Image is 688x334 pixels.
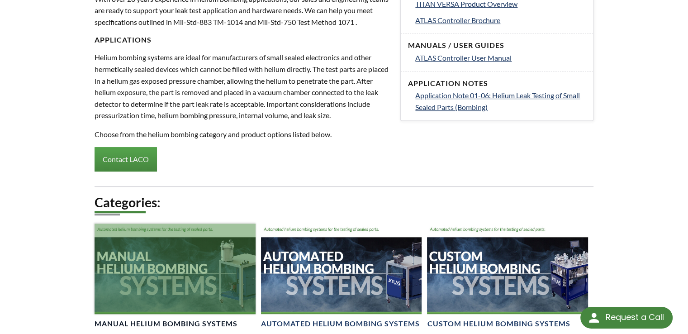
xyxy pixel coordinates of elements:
[95,129,390,140] p: Choose from the helium bombing category and product options listed below.
[415,90,586,113] a: Application Note 01-06: Helium Leak Testing of Small Sealed Parts (Bombing)
[95,35,390,45] h4: Applications
[415,14,586,26] a: ATLAS Controller Brochure
[95,147,157,172] a: Contact LACO
[261,319,420,329] h4: Automated Helium Bombing Systems
[580,307,673,329] div: Request a Call
[95,194,594,211] h2: Categories:
[587,310,601,325] img: round button
[408,79,586,88] h4: Application Notes
[95,52,390,121] p: Helium bombing systems are ideal for manufacturers of small sealed electronics and other hermetic...
[95,319,237,329] h4: Manual Helium Bombing Systems
[605,307,664,328] div: Request a Call
[427,319,570,329] h4: Custom Helium Bombing Systems
[415,91,580,111] span: Application Note 01-06: Helium Leak Testing of Small Sealed Parts (Bombing)
[415,52,586,64] a: ATLAS Controller User Manual
[261,224,422,329] a: Automated Helium Bombing Systems BannerAutomated Helium Bombing Systems
[415,16,500,24] span: ATLAS Controller Brochure
[427,224,588,329] a: Custom Helium Bombing Chambers BannerCustom Helium Bombing Systems
[408,41,586,50] h4: Manuals / User Guides
[95,224,256,329] a: Manual Helium Bombing Systems BannerManual Helium Bombing Systems
[415,53,512,62] span: ATLAS Controller User Manual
